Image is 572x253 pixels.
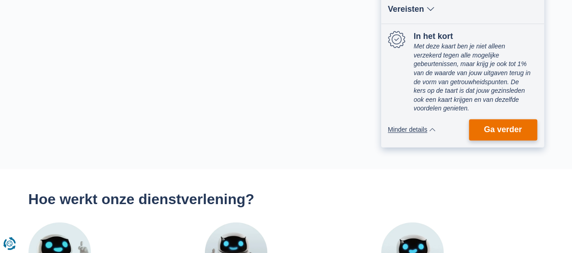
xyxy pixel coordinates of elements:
span: Ga verder [484,125,522,134]
div: Met deze kaart ben je niet alleen verzekerd tegen alle mogelijke gebeurtenissen, maar krijg je oo... [414,42,533,113]
span: Minder details [388,126,427,133]
div: In het kort [414,31,533,42]
button: Minder details [388,126,435,133]
button: Ga verder [469,119,537,140]
div: Vereisten [388,5,537,13]
h2: Hoe werkt onze dienstverlening? [28,191,544,208]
